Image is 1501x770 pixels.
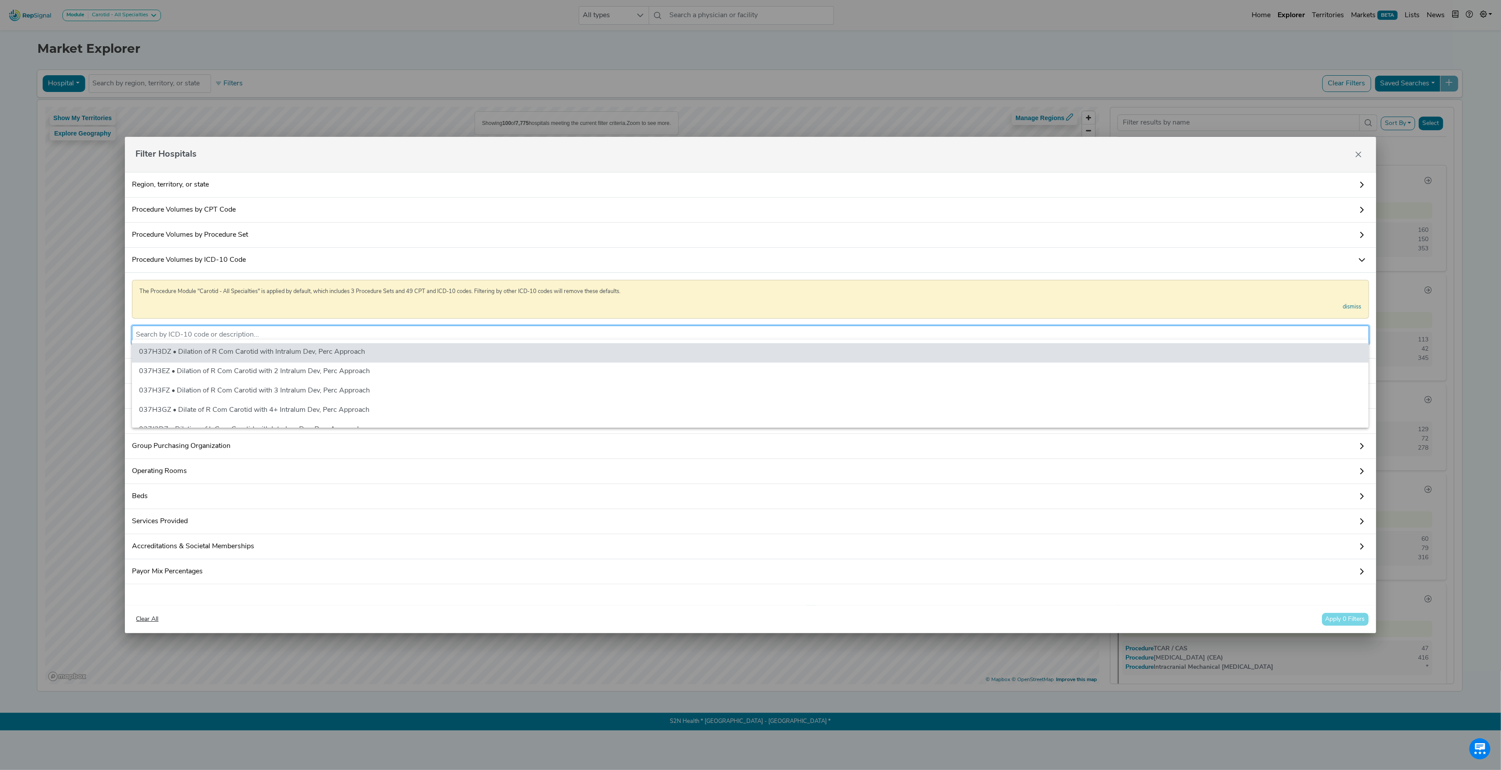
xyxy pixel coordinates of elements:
[132,612,162,626] button: Clear All
[125,509,1376,534] a: Services Provided
[125,534,1376,559] a: Accreditations & Societal Memberships
[136,330,1365,340] input: Search by ICD-10 code or description...
[132,421,1369,440] li: 037J3DZ • Dilation of L Com Carotid with Intralum Dev, Perc Approach
[125,273,1376,359] div: Procedure Volumes by ICD-10 Code
[132,343,1369,363] li: 037H3DZ • Dilation of R Com Carotid with Intralum Dev, Perc Approach
[125,172,1376,198] a: Region, territory, or state
[125,384,1376,409] a: Affiliated Physician Specialties
[125,559,1376,584] a: Payor Mix Percentages
[139,287,1361,296] p: The Procedure Module "Carotid - All Specialties" is applied by default, which includes 3 Procedur...
[1351,147,1366,161] button: Close
[125,223,1376,248] a: Procedure Volumes by Procedure Set
[125,359,1376,384] a: Number of Encounters by ICD-10 Code
[125,459,1376,484] a: Operating Rooms
[125,434,1376,459] a: Group Purchasing Organization
[135,148,197,161] span: Filter Hospitals
[132,363,1369,382] li: 037H3EZ • Dilation of R Com Carotid with 2 Intralum Dev, Perc Approach
[125,484,1376,509] a: Beds
[132,382,1369,401] li: 037H3FZ • Dilation of R Com Carotid with 3 Intralum Dev, Perc Approach
[1343,303,1362,311] a: dismiss
[132,401,1369,421] li: 037H3GZ • Dilate of R Com Carotid with 4+ Intralum Dev, Perc Approach
[125,409,1376,434] a: Health System
[125,198,1376,223] a: Procedure Volumes by CPT Code
[125,248,1376,273] a: Procedure Volumes by ICD-10 Code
